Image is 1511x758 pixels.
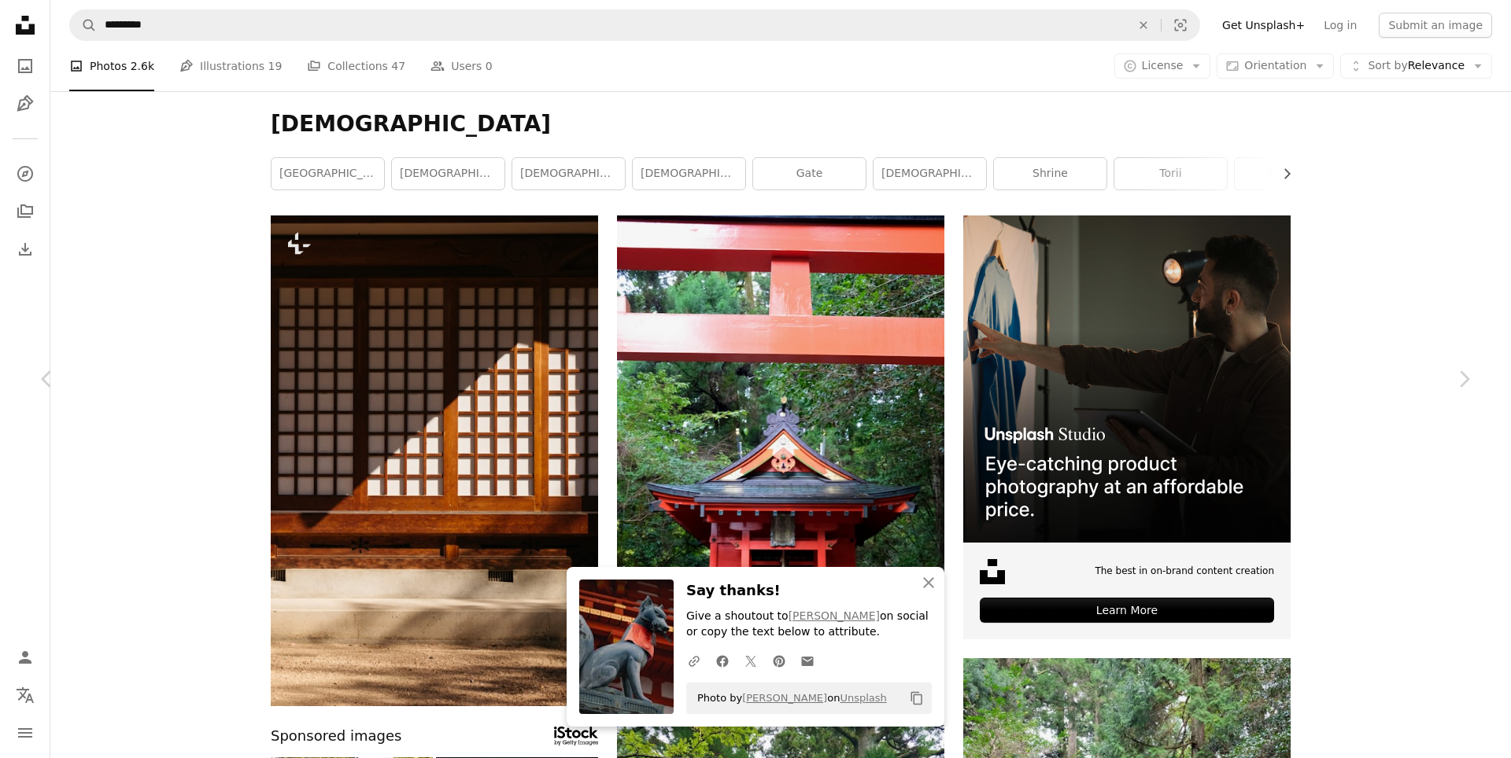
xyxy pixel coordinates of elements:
a: Photos [9,50,41,82]
a: Get Unsplash+ [1213,13,1314,38]
a: Share on Pinterest [765,645,793,676]
a: Share over email [793,645,822,676]
a: Unsplash [840,692,886,704]
span: License [1142,59,1184,72]
a: A red building with a bell on top of it [617,453,944,467]
h3: Say thanks! [686,580,932,602]
img: file-1631678316303-ed18b8b5cb9cimage [980,559,1005,584]
a: [DEMOGRAPHIC_DATA] [633,158,745,189]
button: Copy to clipboard [903,685,930,712]
span: 0 [486,57,493,75]
img: file-1715714098234-25b8b4e9d8faimage [963,215,1291,543]
a: Illustrations [9,88,41,120]
button: Menu [9,717,41,749]
img: A wooden bench sitting in front of a building [271,215,598,706]
a: Explore [9,158,41,189]
a: [DEMOGRAPHIC_DATA] [512,158,625,189]
a: Collections 47 [307,41,405,91]
button: Visual search [1162,10,1199,40]
button: Orientation [1217,53,1334,79]
a: [DEMOGRAPHIC_DATA] [392,158,504,189]
a: The best in on-brand content creationLearn More [963,215,1291,639]
a: [GEOGRAPHIC_DATA] [272,158,384,189]
a: [PERSON_NAME] [789,609,880,622]
span: Orientation [1244,59,1306,72]
a: Log in [1314,13,1366,38]
button: Sort byRelevance [1340,53,1492,79]
button: Language [9,679,41,711]
a: torii [1114,158,1227,189]
a: A wooden bench sitting in front of a building [271,453,598,467]
a: Download History [9,234,41,265]
span: Sponsored images [271,725,401,748]
span: Relevance [1368,58,1465,74]
button: scroll list to the right [1273,158,1291,189]
form: Find visuals sitewide [69,9,1200,41]
button: Clear [1126,10,1161,40]
a: Log in / Sign up [9,642,41,673]
a: Illustrations 19 [179,41,282,91]
span: 19 [268,57,283,75]
a: housing [1235,158,1347,189]
span: The best in on-brand content creation [1095,565,1274,578]
h1: [DEMOGRAPHIC_DATA] [271,110,1291,138]
a: Next [1417,304,1511,454]
button: License [1114,53,1211,79]
a: Collections [9,196,41,227]
button: Search Unsplash [70,10,97,40]
span: Photo by on [689,686,887,711]
a: Share on Twitter [737,645,765,676]
a: Users 0 [430,41,493,91]
img: A red building with a bell on top of it [617,215,944,706]
a: [PERSON_NAME] [742,692,827,704]
p: Give a shoutout to on social or copy the text below to attribute. [686,609,932,640]
button: Submit an image [1379,13,1492,38]
div: Learn More [980,598,1274,623]
span: Sort by [1368,59,1407,72]
a: [DEMOGRAPHIC_DATA] gate [874,158,986,189]
a: Share on Facebook [708,645,737,676]
a: gate [753,158,866,189]
span: 47 [391,57,405,75]
a: shrine [994,158,1106,189]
